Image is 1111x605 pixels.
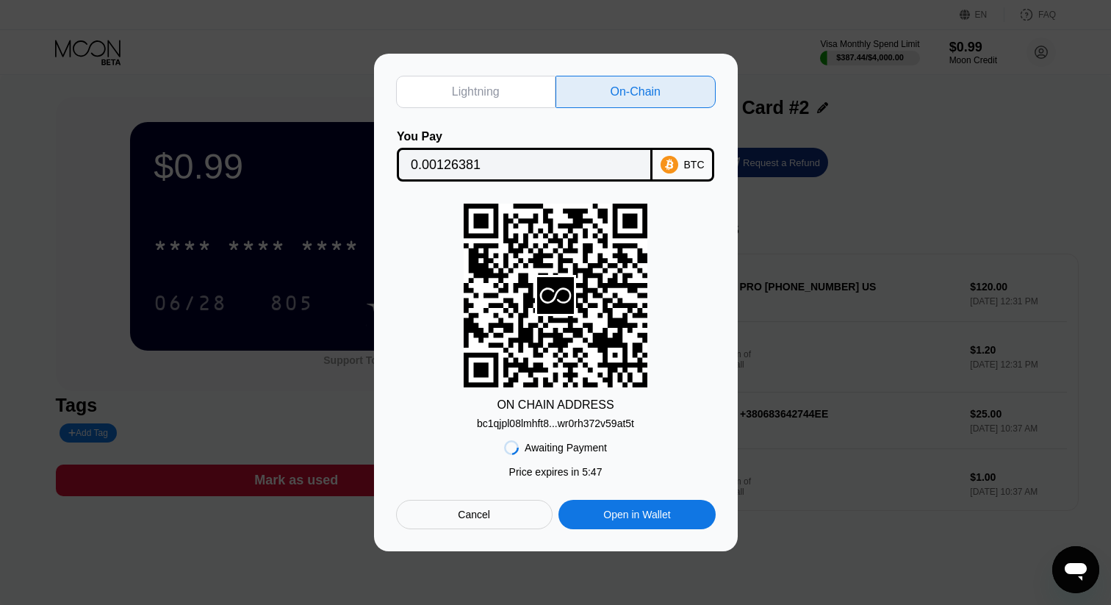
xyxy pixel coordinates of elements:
[458,508,490,521] div: Cancel
[497,398,614,412] div: ON CHAIN ADDRESS
[555,76,716,108] div: On-Chain
[611,85,661,99] div: On-Chain
[558,500,715,529] div: Open in Wallet
[525,442,607,454] div: Awaiting Payment
[509,466,603,478] div: Price expires in
[603,508,670,521] div: Open in Wallet
[396,76,556,108] div: Lightning
[396,500,553,529] div: Cancel
[477,412,634,429] div: bc1qjpl08lmhft8...wr0rh372v59at5t
[396,130,716,182] div: You PayBTC
[477,418,634,429] div: bc1qjpl08lmhft8...wr0rh372v59at5t
[582,466,602,478] span: 5 : 47
[684,159,705,171] div: BTC
[397,130,652,143] div: You Pay
[452,85,500,99] div: Lightning
[1052,546,1099,593] iframe: Button to launch messaging window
